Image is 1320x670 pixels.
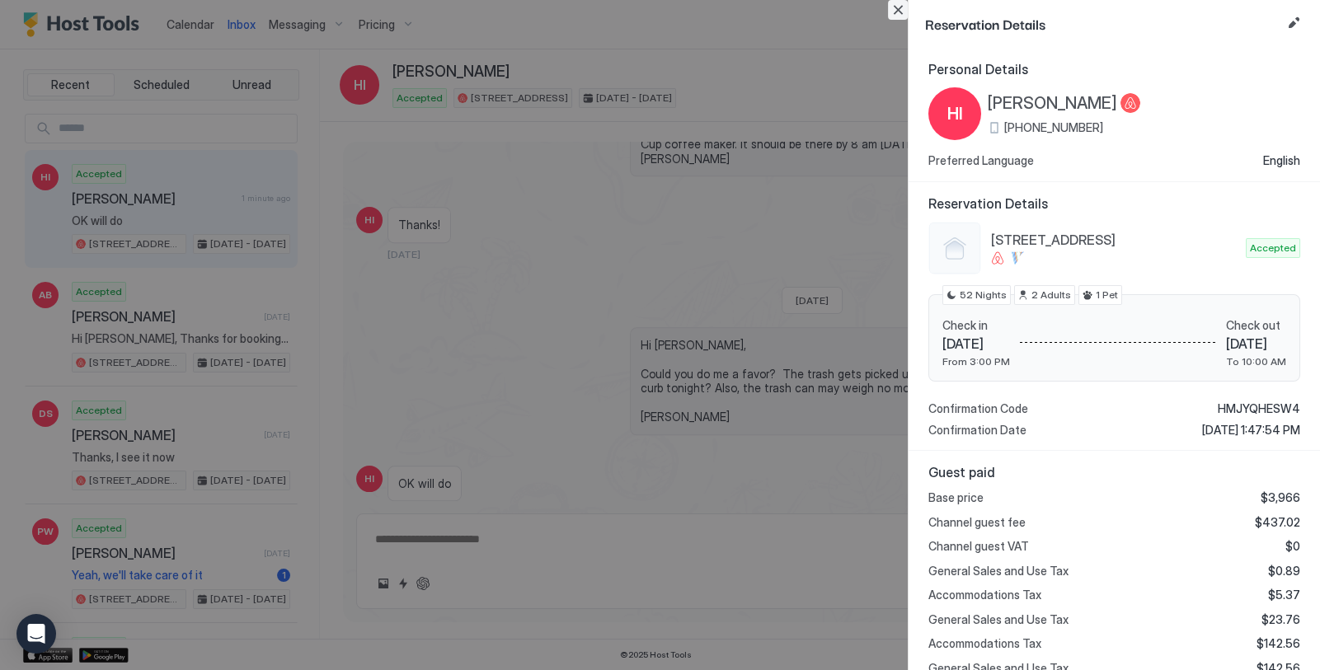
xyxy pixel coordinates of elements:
span: 52 Nights [960,288,1007,302]
span: To 10:00 AM [1226,355,1286,368]
span: 2 Adults [1031,288,1071,302]
span: Accommodations Tax [928,636,1041,651]
div: Open Intercom Messenger [16,614,56,654]
span: Check out [1226,318,1286,333]
span: Reservation Details [925,13,1280,34]
span: [STREET_ADDRESS] [991,232,1239,248]
button: Edit reservation [1284,13,1304,33]
span: Confirmation Date [928,423,1026,438]
span: Accepted [1250,241,1296,255]
span: Check in [942,318,1010,333]
span: From 3:00 PM [942,355,1010,368]
span: Channel guest fee [928,515,1026,530]
span: $3,966 [1261,490,1300,505]
span: Accommodations Tax [928,588,1041,602]
span: Reservation Details [928,195,1300,212]
span: $0 [1285,539,1300,554]
span: English [1263,153,1300,168]
span: Base price [928,490,984,505]
span: [DATE] [1226,335,1286,352]
span: [PERSON_NAME] [988,93,1117,114]
span: $23.76 [1261,612,1300,627]
span: Channel guest VAT [928,539,1029,554]
span: [DATE] [942,335,1010,352]
span: 1 Pet [1096,288,1118,302]
span: [PHONE_NUMBER] [1004,120,1103,135]
span: Personal Details [928,61,1300,77]
span: $142.56 [1257,636,1300,651]
span: Guest paid [928,464,1300,480]
span: Confirmation Code [928,401,1028,416]
span: Preferred Language [928,153,1034,168]
span: $0.89 [1268,564,1300,579]
span: $437.02 [1255,515,1300,530]
span: General Sales and Use Tax [928,612,1069,627]
span: $5.37 [1268,588,1300,602]
span: [DATE] 1:47:54 PM [1202,423,1300,438]
span: General Sales and Use Tax [928,564,1069,579]
span: HI [947,101,963,126]
span: HMJYQHESW4 [1218,401,1300,416]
